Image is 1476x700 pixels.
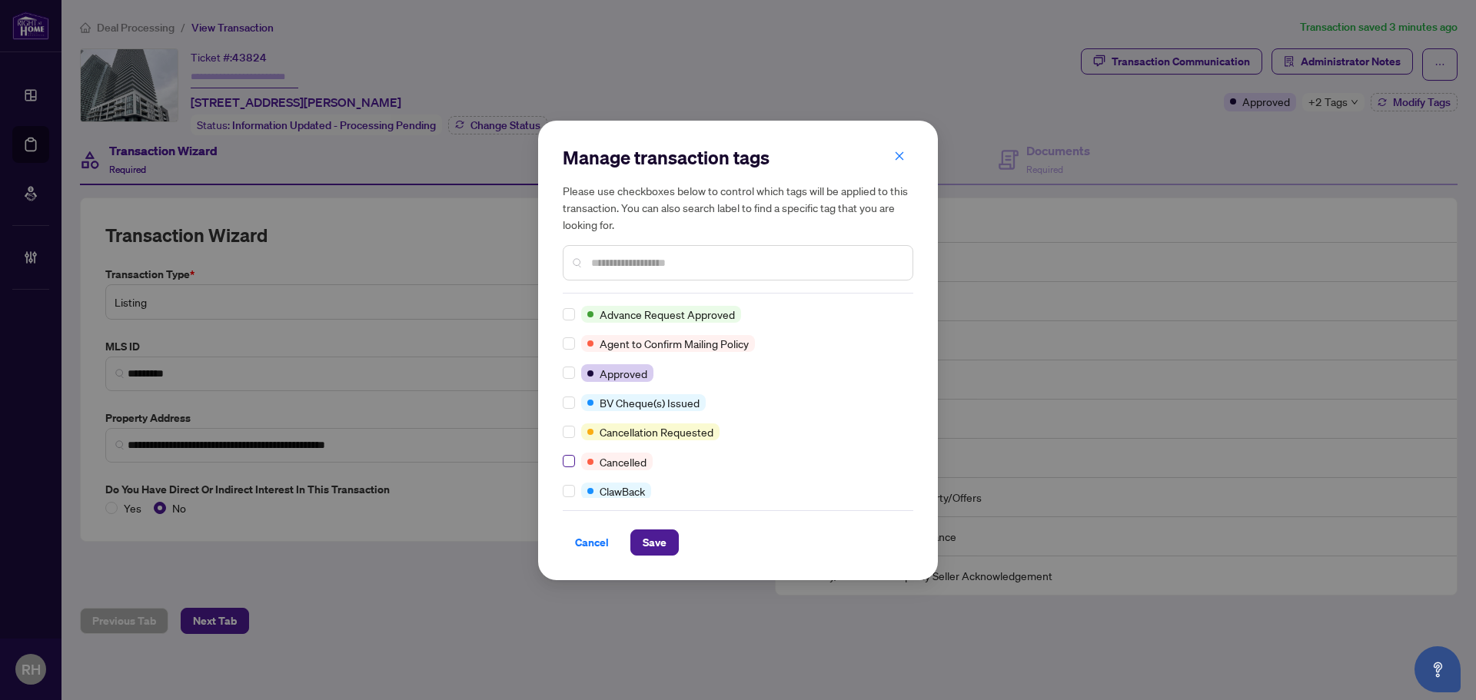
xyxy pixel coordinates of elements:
span: BV Cheque(s) Issued [600,394,700,411]
span: Cancelled [600,453,647,470]
span: ClawBack [600,483,645,499]
span: Save [643,530,667,555]
h5: Please use checkboxes below to control which tags will be applied to this transaction. You can al... [563,182,913,233]
h2: Manage transaction tags [563,145,913,170]
button: Open asap [1414,646,1461,692]
button: Save [630,529,679,556]
span: Cancellation Requested [600,423,713,440]
span: Cancel [575,530,609,555]
span: Agent to Confirm Mailing Policy [600,335,749,352]
span: Advance Request Approved [600,306,735,323]
span: close [894,151,905,161]
button: Cancel [563,529,621,556]
span: Approved [600,365,647,382]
